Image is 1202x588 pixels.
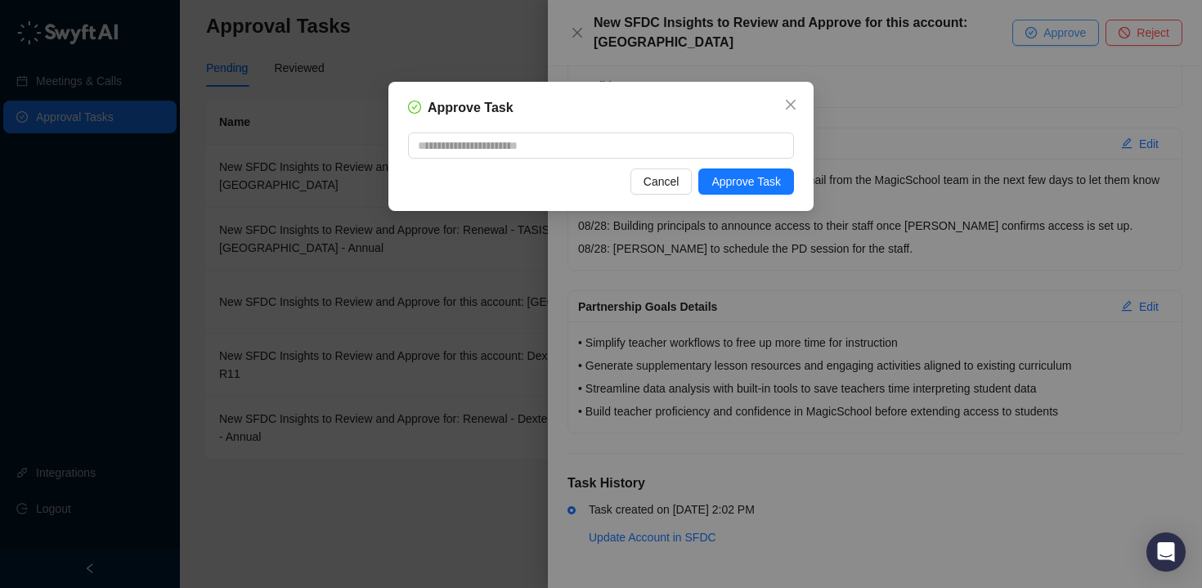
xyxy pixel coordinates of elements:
div: Open Intercom Messenger [1146,532,1186,572]
button: Close [778,92,804,118]
button: Cancel [630,168,693,195]
span: Cancel [644,173,679,191]
button: Approve Task [698,168,794,195]
h5: Approve Task [428,98,514,118]
span: close [784,98,797,111]
span: Approve Task [711,173,781,191]
span: check-circle [408,101,421,114]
